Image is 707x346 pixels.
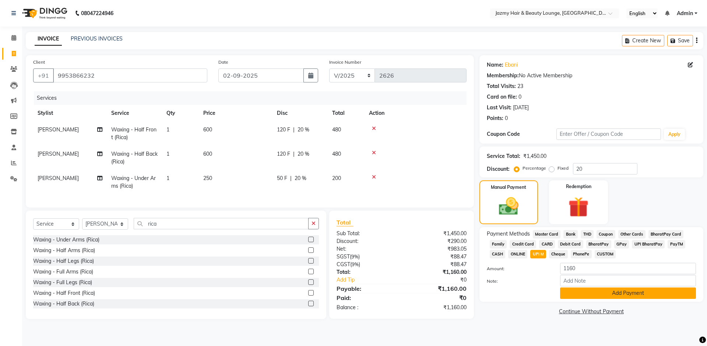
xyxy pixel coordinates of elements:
[351,254,358,259] span: 9%
[337,253,350,260] span: SGST
[166,126,169,133] span: 1
[487,93,517,101] div: Card on file:
[668,240,685,248] span: PayTM
[401,293,472,302] div: ₹0
[111,175,156,189] span: Waxing - Under Arms (Rica)
[71,35,123,42] a: PREVIOUS INVOICES
[493,195,525,218] img: _cash.svg
[560,275,696,286] input: Add Note
[487,72,696,80] div: No Active Membership
[293,126,295,134] span: |
[517,82,523,90] div: 23
[19,3,69,24] img: logo
[401,304,472,311] div: ₹1,160.00
[277,150,290,158] span: 120 F
[203,126,212,133] span: 600
[401,245,472,253] div: ₹983.05
[562,194,595,220] img: _gift.svg
[586,240,611,248] span: BharatPay
[33,268,93,276] div: Waxing - Full Arms (Rica)
[290,174,292,182] span: |
[563,230,578,239] span: Bank
[487,230,530,238] span: Payment Methods
[298,126,309,134] span: 20 %
[490,250,506,258] span: CASH
[162,105,199,121] th: Qty
[81,3,113,24] b: 08047224946
[523,165,546,172] label: Percentage
[33,105,107,121] th: Stylist
[331,293,401,302] div: Paid:
[487,130,556,138] div: Coupon Code
[38,151,79,157] span: [PERSON_NAME]
[38,126,79,133] span: [PERSON_NAME]
[166,151,169,157] span: 1
[618,230,646,239] span: Other Cards
[677,10,693,17] span: Admin
[331,304,401,311] div: Balance :
[199,105,272,121] th: Price
[632,240,665,248] span: UPI BharatPay
[277,174,287,182] span: 50 F
[166,175,169,181] span: 1
[331,284,401,293] div: Payable:
[331,237,401,245] div: Discount:
[508,250,527,258] span: ONLINE
[487,82,516,90] div: Total Visits:
[523,152,546,160] div: ₹1,450.00
[332,151,341,157] span: 480
[413,276,472,284] div: ₹0
[111,126,156,141] span: Waxing - Half Front (Rica)
[487,114,503,122] div: Points:
[329,59,361,66] label: Invoice Number
[331,276,413,284] a: Add Tip
[481,308,702,315] a: Continue Without Payment
[667,35,693,46] button: Save
[34,91,472,105] div: Services
[337,219,353,226] span: Total
[648,230,684,239] span: BharatPay Card
[352,261,359,267] span: 9%
[33,247,95,254] div: Waxing - Half Arms (Rica)
[203,175,212,181] span: 250
[331,253,401,261] div: ( )
[401,253,472,261] div: ₹88.47
[571,250,592,258] span: PhonePe
[513,104,529,112] div: [DATE]
[518,93,521,101] div: 0
[365,105,467,121] th: Action
[505,114,508,122] div: 0
[401,284,472,293] div: ₹1,160.00
[277,126,290,134] span: 120 F
[533,230,561,239] span: Master Card
[530,250,546,258] span: UPI M
[614,240,629,248] span: GPay
[33,300,94,308] div: Waxing - Half Back (Rica)
[491,184,526,191] label: Manual Payment
[401,268,472,276] div: ₹1,160.00
[401,261,472,268] div: ₹88.47
[332,175,341,181] span: 200
[134,218,309,229] input: Search or Scan
[33,257,94,265] div: Waxing - Half Legs (Rica)
[401,237,472,245] div: ₹290.00
[111,151,158,165] span: Waxing - Half Back (Rica)
[293,150,295,158] span: |
[218,59,228,66] label: Date
[487,72,519,80] div: Membership:
[33,279,92,286] div: Waxing - Full Legs (Rica)
[505,61,518,69] a: Ebani
[33,289,95,297] div: Waxing - Half Front (Rica)
[566,183,591,190] label: Redemption
[298,150,309,158] span: 20 %
[556,128,661,140] input: Enter Offer / Coupon Code
[622,35,664,46] button: Create New
[35,32,62,46] a: INVOICE
[487,104,511,112] div: Last Visit:
[331,261,401,268] div: ( )
[560,287,696,299] button: Add Payment
[490,240,507,248] span: Family
[487,165,510,173] div: Discount:
[38,175,79,181] span: [PERSON_NAME]
[401,230,472,237] div: ₹1,450.00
